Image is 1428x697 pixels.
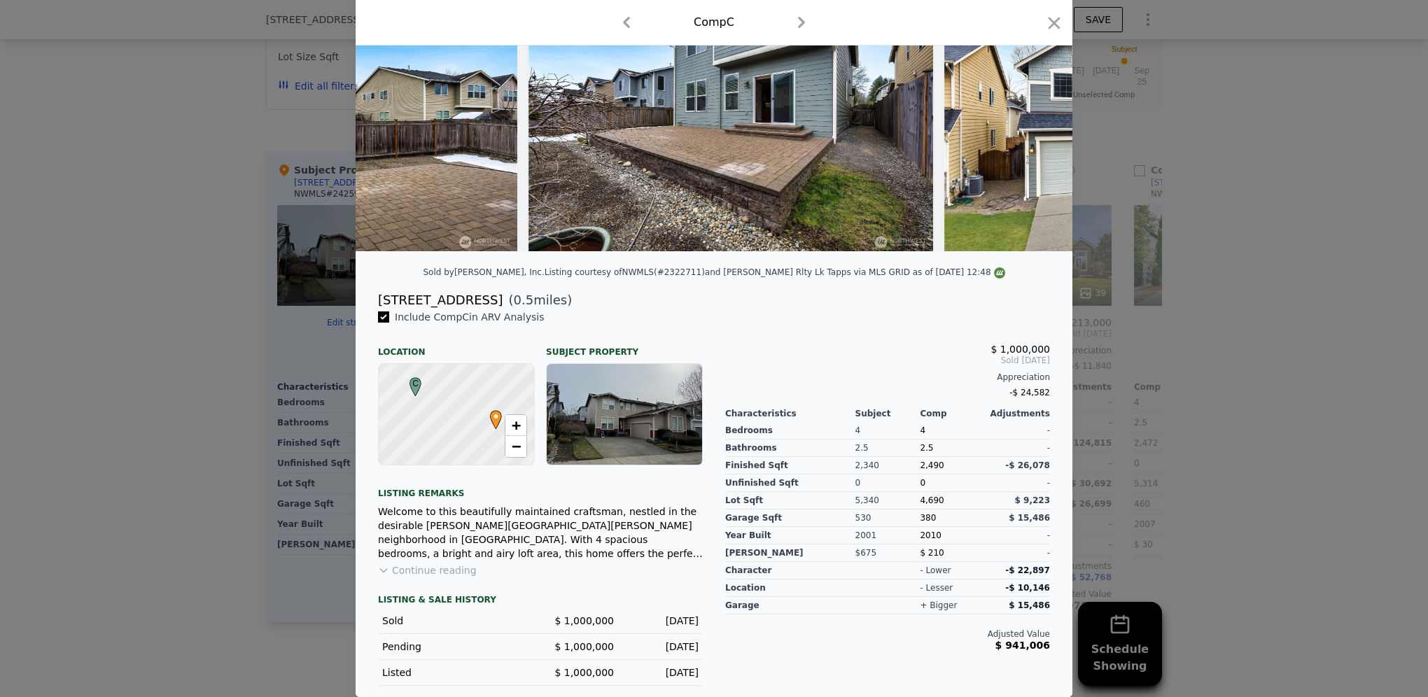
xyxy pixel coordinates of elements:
button: Continue reading [378,563,477,577]
div: 2.5 [855,439,920,457]
div: 0 [855,474,920,492]
div: - [985,474,1050,492]
span: Sold [DATE] [725,355,1050,366]
span: -$ 24,582 [1009,388,1050,397]
div: 2.5 [920,439,985,457]
span: $ 941,006 [995,640,1050,651]
div: Subject Property [546,335,703,358]
span: C [406,377,425,390]
div: - [985,439,1050,457]
span: Include Comp C in ARV Analysis [389,311,550,323]
span: $ 1,000,000 [554,667,614,678]
div: garage [725,597,855,614]
div: Garage Sqft [725,509,855,527]
div: character [725,562,855,579]
div: Sold by [PERSON_NAME], Inc . [423,267,544,277]
div: [DATE] [625,640,699,654]
div: + bigger [920,600,957,611]
div: - lesser [920,582,953,593]
div: Bedrooms [725,422,855,439]
a: Zoom in [505,415,526,436]
div: Listing remarks [378,477,703,499]
div: Lot Sqft [725,492,855,509]
div: - [985,544,1050,562]
span: ( miles) [503,290,572,310]
span: − [512,437,521,455]
span: $ 15,486 [1009,513,1050,523]
div: LISTING & SALE HISTORY [378,594,703,608]
span: $ 1,000,000 [990,344,1050,355]
div: Unfinished Sqft [725,474,855,492]
span: $ 1,000,000 [554,615,614,626]
span: 2,490 [920,460,944,470]
div: Sold [382,614,529,628]
div: [PERSON_NAME] [725,544,855,562]
div: • [486,410,495,418]
span: -$ 26,078 [1005,460,1050,470]
div: Finished Sqft [725,457,855,474]
span: 4,690 [920,495,944,505]
div: - lower [920,565,951,576]
div: Adjustments [985,408,1050,419]
span: 380 [920,513,936,523]
div: - [985,422,1050,439]
div: 4 [855,422,920,439]
div: Bathrooms [725,439,855,457]
div: Listed [382,666,529,680]
div: Comp [920,408,985,419]
span: $ 1,000,000 [554,641,614,652]
div: Appreciation [725,372,1050,383]
span: -$ 10,146 [1005,583,1050,593]
div: Year Built [725,527,855,544]
div: [STREET_ADDRESS] [378,290,503,310]
div: C [406,377,414,386]
div: Comp C [694,14,734,31]
div: Pending [382,640,529,654]
div: Subject [855,408,920,419]
div: [DATE] [625,614,699,628]
div: Location [378,335,535,358]
span: + [512,416,521,434]
a: Zoom out [505,436,526,457]
div: Welcome to this beautifully maintained craftsman, nestled in the desirable [PERSON_NAME][GEOGRAPH... [378,505,703,561]
div: Adjusted Value [725,628,1050,640]
div: 2010 [920,527,985,544]
div: location [725,579,855,597]
div: Characteristics [725,408,855,419]
div: $675 [855,544,920,562]
div: Listing courtesy of NWMLS (#2322711) and [PERSON_NAME] Rlty Lk Tapps via MLS GRID as of [DATE] 12:48 [545,267,1005,277]
span: $ 15,486 [1009,600,1050,610]
div: [DATE] [625,666,699,680]
img: NWMLS Logo [994,267,1005,279]
span: $ 210 [920,548,944,558]
span: -$ 22,897 [1005,565,1050,575]
div: 5,340 [855,492,920,509]
div: - [985,527,1050,544]
span: • [486,406,505,427]
div: 2001 [855,527,920,544]
span: $ 9,223 [1015,495,1050,505]
span: 0 [920,478,925,488]
span: 4 [920,425,925,435]
div: 530 [855,509,920,527]
span: 0.5 [514,293,534,307]
div: 2,340 [855,457,920,474]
